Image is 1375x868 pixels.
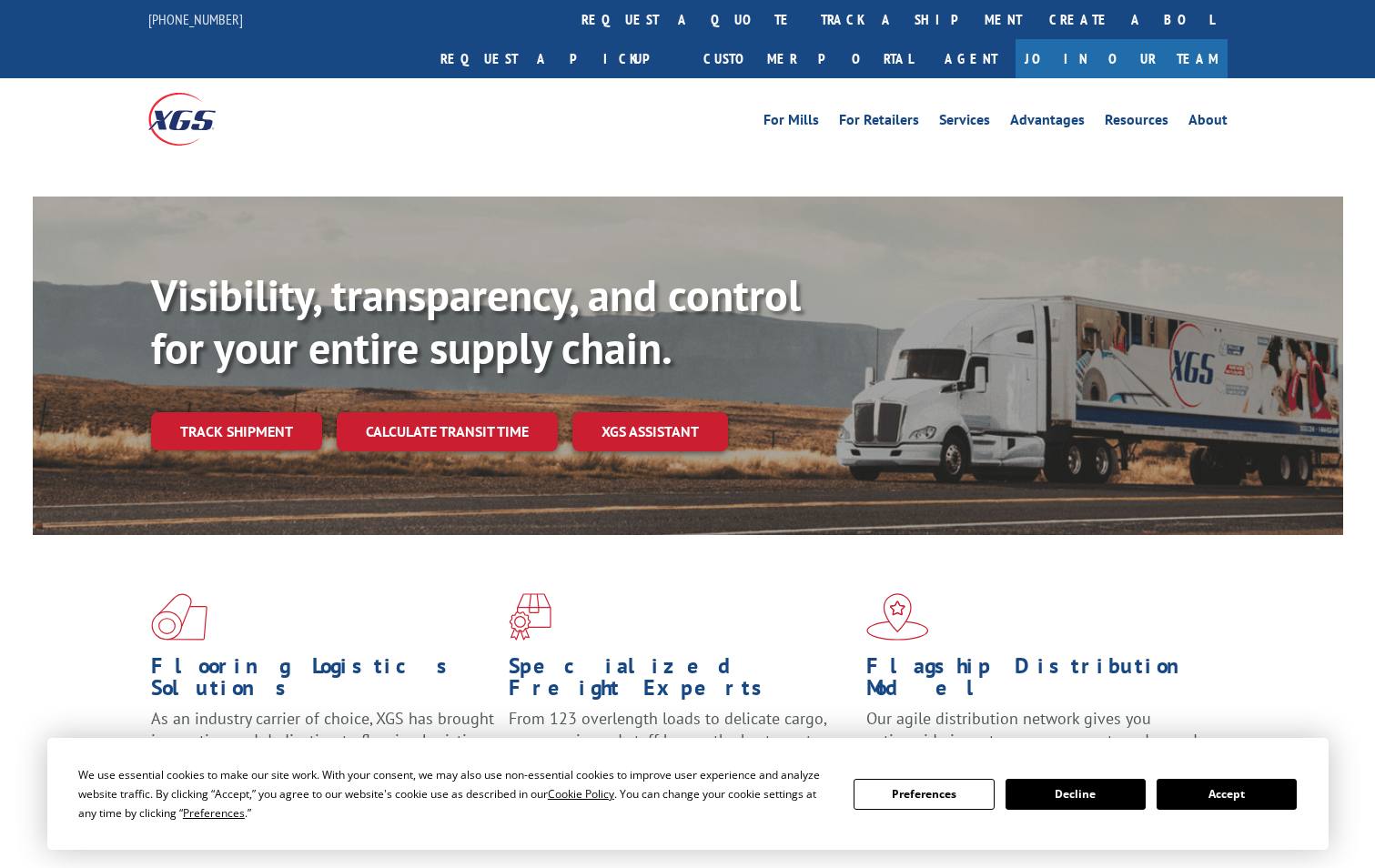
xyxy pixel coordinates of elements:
[151,708,494,772] span: As an industry carrier of choice, XGS has brought innovation and dedication to flooring logistics...
[926,39,1016,78] a: Agent
[572,412,728,451] a: XGS ASSISTANT
[690,39,926,78] a: Customer Portal
[47,738,1329,850] div: Cookie Consent Prompt
[509,593,551,641] img: xgs-icon-focused-on-flooring-red
[1188,113,1228,133] a: About
[854,779,994,810] button: Preferences
[866,593,929,641] img: xgs-icon-flagship-distribution-model-red
[151,655,495,708] h1: Flooring Logistics Solutions
[548,786,614,802] span: Cookie Policy
[337,412,558,451] a: Calculate transit time
[427,39,690,78] a: Request a pickup
[1010,113,1085,133] a: Advantages
[939,113,990,133] a: Services
[509,655,853,708] h1: Specialized Freight Experts
[151,412,322,450] a: Track shipment
[1016,39,1228,78] a: Join Our Team
[866,708,1201,751] span: Our agile distribution network gives you nationwide inventory management on demand.
[839,113,919,133] a: For Retailers
[151,267,801,376] b: Visibility, transparency, and control for your entire supply chain.
[1105,113,1168,133] a: Resources
[78,765,832,823] div: We use essential cookies to make our site work. With your consent, we may also use non-essential ...
[763,113,819,133] a: For Mills
[151,593,207,641] img: xgs-icon-total-supply-chain-intelligence-red
[509,708,853,789] p: From 123 overlength loads to delicate cargo, our experienced staff knows the best way to move you...
[1006,779,1146,810] button: Decline
[183,805,245,821] span: Preferences
[866,655,1210,708] h1: Flagship Distribution Model
[1157,779,1297,810] button: Accept
[148,10,243,28] a: [PHONE_NUMBER]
